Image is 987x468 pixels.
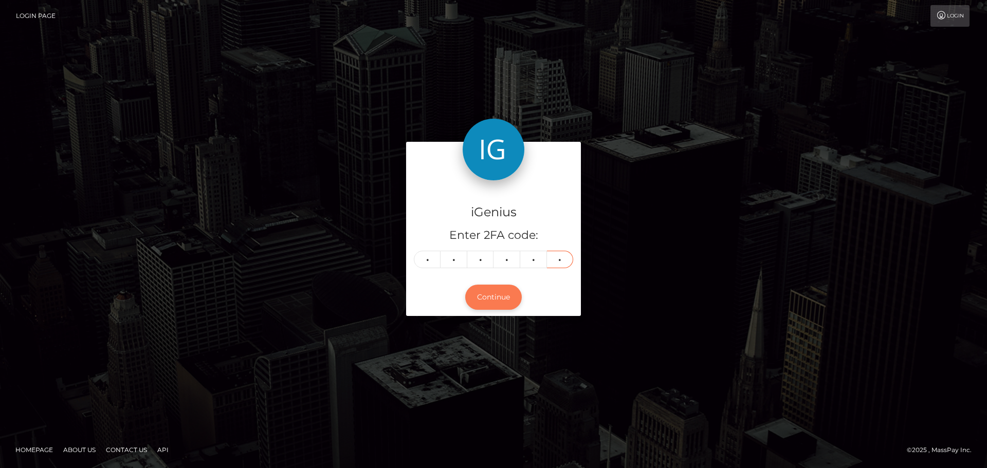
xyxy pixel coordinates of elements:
[463,119,524,180] img: iGenius
[16,5,56,27] a: Login Page
[930,5,970,27] a: Login
[414,203,573,221] h4: iGenius
[11,442,57,458] a: Homepage
[59,442,100,458] a: About Us
[102,442,151,458] a: Contact Us
[153,442,173,458] a: API
[414,228,573,244] h5: Enter 2FA code:
[465,285,522,310] button: Continue
[907,444,979,456] div: © 2025 , MassPay Inc.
